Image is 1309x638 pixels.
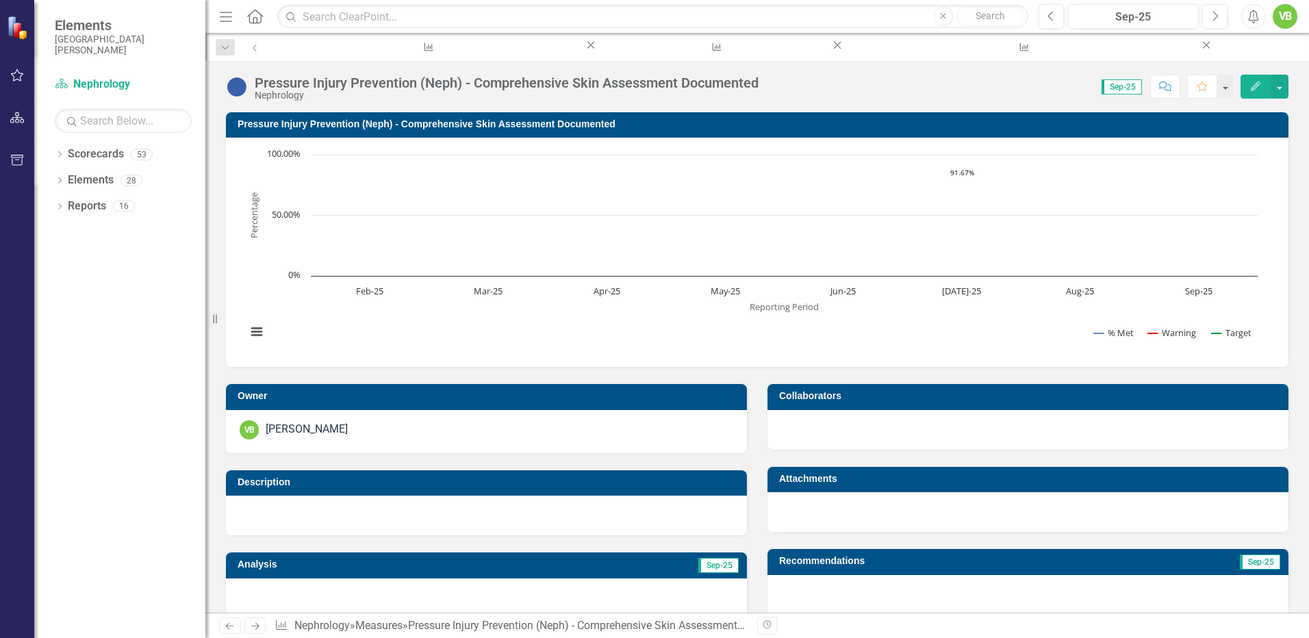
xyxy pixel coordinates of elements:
[267,147,301,159] text: 100.00%
[240,148,1275,353] div: Chart. Highcharts interactive chart.
[120,175,142,186] div: 28
[288,268,301,281] text: 0%
[1273,4,1297,29] button: VB
[711,285,740,297] text: May-25
[68,173,114,188] a: Elements
[976,10,1005,21] span: Search
[272,208,301,220] text: 50.00%
[266,422,348,437] div: [PERSON_NAME]
[238,119,1282,129] h3: Pressure Injury Prevention (Neph) - Comprehensive Skin Assessment Documented
[68,146,124,162] a: Scorecards
[1102,79,1142,94] span: Sep-25
[779,391,1282,401] h3: Collaborators
[408,619,802,632] div: Pressure Injury Prevention (Neph) - Comprehensive Skin Assessment Documented
[594,285,620,297] text: Apr-25
[238,559,481,570] h3: Analysis
[55,77,192,92] a: Nephrology
[1185,285,1212,297] text: Sep-25
[7,16,31,40] img: ClearPoint Strategy
[829,285,856,297] text: Jun-25
[598,38,830,55] a: Suicidal/Homicidal Ideation (Medical) - IPOC Included
[113,201,135,212] div: 16
[275,618,747,634] div: » »
[248,192,260,238] text: Percentage
[1094,327,1134,339] button: Show % Met
[255,75,759,90] div: Pressure Injury Prevention (Neph) - Comprehensive Skin Assessment Documented
[370,162,964,168] g: % Met, line 1 of 3 with 8 data points.
[294,619,350,632] a: Nephrology
[55,17,192,34] span: Elements
[226,76,248,98] img: No Information
[55,109,192,133] input: Search Below...
[956,7,1025,26] button: Search
[698,558,739,573] span: Sep-25
[1240,554,1280,570] span: Sep-25
[1148,327,1197,339] button: Show Warning
[240,420,259,439] div: VB
[131,149,153,160] div: 53
[269,38,584,55] a: Pressure Injury Prevention (Medical) - Turning & Repositioning Documented
[610,51,818,68] div: Suicidal/Homicidal Ideation (Medical) - IPOC Included
[68,199,106,214] a: Reports
[356,285,383,297] text: Feb-25
[942,285,981,297] text: [DATE]-25
[1073,9,1194,25] div: Sep-25
[857,51,1187,68] div: Pressure Injury Prevention (Medical) - Comprehensive Skin Assessment Documented
[355,619,403,632] a: Measures
[1212,327,1252,339] button: Show Target
[247,322,266,342] button: View chart menu, Chart
[845,38,1199,55] a: Pressure Injury Prevention (Medical) - Comprehensive Skin Assessment Documented
[255,90,759,101] div: Nephrology
[238,477,740,487] h3: Description
[277,5,1028,29] input: Search ClearPoint...
[950,168,974,177] text: 91.67%
[55,34,192,56] small: [GEOGRAPHIC_DATA][PERSON_NAME]
[238,391,740,401] h3: Owner
[1066,285,1094,297] text: Aug-25
[474,285,503,297] text: Mar-25
[779,474,1282,484] h3: Attachments
[779,556,1117,566] h3: Recommendations
[1068,4,1199,29] button: Sep-25
[281,51,572,68] div: Pressure Injury Prevention (Medical) - Turning & Repositioning Documented
[750,301,819,313] text: Reporting Period
[240,148,1264,353] svg: Interactive chart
